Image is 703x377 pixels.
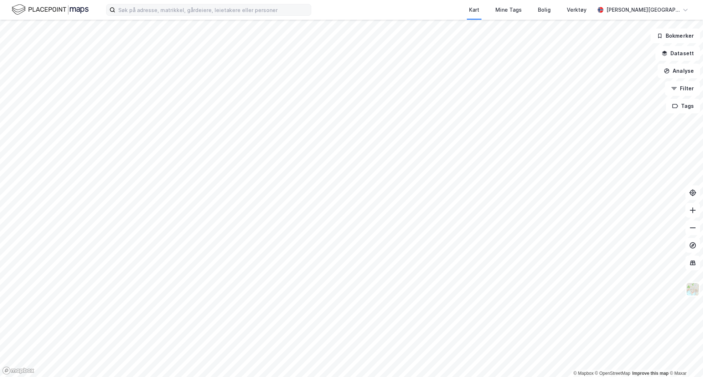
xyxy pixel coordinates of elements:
div: Kontrollprogram for chat [666,342,703,377]
a: Improve this map [632,371,669,376]
input: Søk på adresse, matrikkel, gårdeiere, leietakere eller personer [115,4,311,15]
div: Bolig [538,5,551,14]
div: [PERSON_NAME][GEOGRAPHIC_DATA] [606,5,680,14]
a: OpenStreetMap [595,371,631,376]
img: logo.f888ab2527a4732fd821a326f86c7f29.svg [12,3,89,16]
button: Filter [665,81,700,96]
div: Verktøy [567,5,587,14]
button: Bokmerker [651,29,700,43]
iframe: Chat Widget [666,342,703,377]
div: Kart [469,5,479,14]
a: Mapbox homepage [2,366,34,375]
div: Mine Tags [495,5,522,14]
button: Analyse [658,64,700,78]
img: Z [686,282,700,296]
a: Mapbox [573,371,594,376]
button: Tags [666,99,700,113]
button: Datasett [655,46,700,61]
